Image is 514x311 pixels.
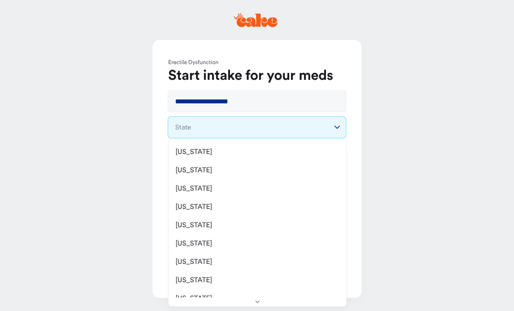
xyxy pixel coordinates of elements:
[176,148,212,157] span: [US_STATE]
[176,294,212,303] span: [US_STATE]
[176,276,212,285] span: [US_STATE]
[176,203,212,212] span: [US_STATE]
[176,221,212,230] span: [US_STATE]
[176,239,212,248] span: [US_STATE]
[176,258,212,267] span: [US_STATE]
[176,166,212,175] span: [US_STATE]
[176,185,212,193] span: [US_STATE]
